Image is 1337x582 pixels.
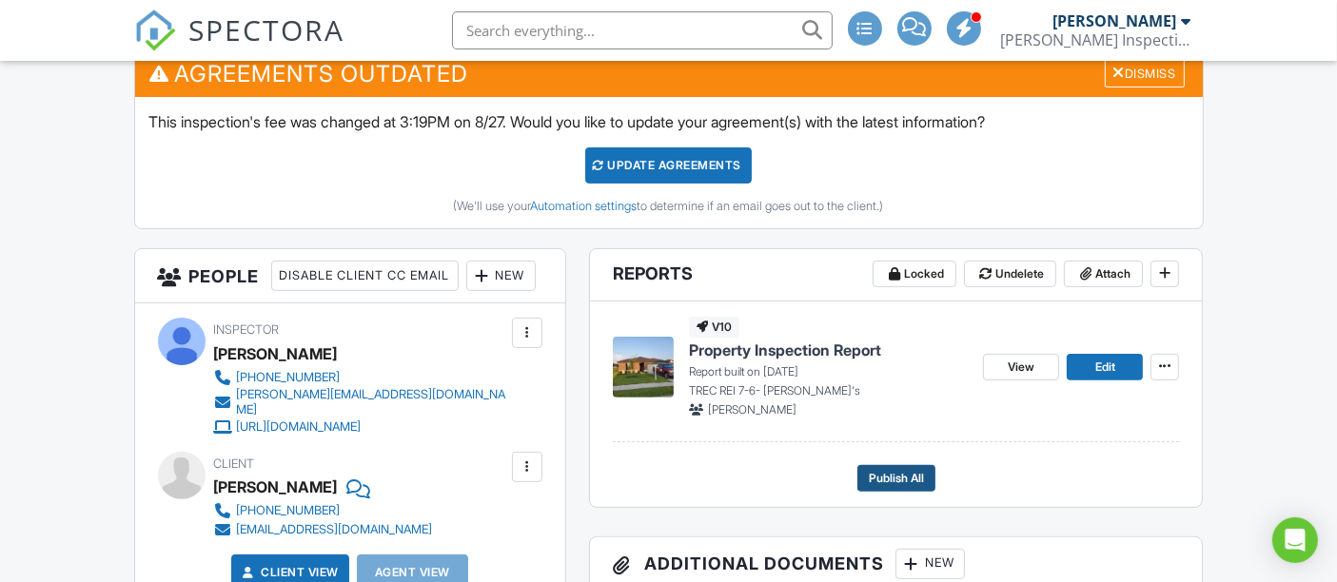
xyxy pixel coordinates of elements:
[452,11,833,49] input: Search everything...
[214,368,507,387] a: [PHONE_NUMBER]
[466,261,536,291] div: New
[214,322,280,337] span: Inspector
[214,501,433,520] a: [PHONE_NUMBER]
[135,249,565,303] h3: People
[135,50,1203,97] h3: Agreements Outdated
[214,387,507,417] a: [PERSON_NAME][EMAIL_ADDRESS][DOMAIN_NAME]
[895,549,965,579] div: New
[214,417,507,436] a: [URL][DOMAIN_NAME]
[237,522,433,537] div: [EMAIL_ADDRESS][DOMAIN_NAME]
[214,520,433,539] a: [EMAIL_ADDRESS][DOMAIN_NAME]
[214,456,255,471] span: Client
[1053,11,1177,30] div: [PERSON_NAME]
[585,147,752,184] div: Update Agreements
[1272,517,1318,563] div: Open Intercom Messenger
[237,503,341,518] div: [PHONE_NUMBER]
[149,199,1189,214] div: (We'll use your to determine if an email goes out to the client.)
[271,261,459,291] div: Disable Client CC Email
[135,97,1203,228] div: This inspection's fee was changed at 3:19PM on 8/27. Would you like to update your agreement(s) w...
[189,10,345,49] span: SPECTORA
[237,370,341,385] div: [PHONE_NUMBER]
[531,199,638,213] a: Automation settings
[134,10,176,51] img: The Best Home Inspection Software - Spectora
[1001,30,1191,49] div: Chadwick Inspections PLLC
[214,339,338,368] div: [PERSON_NAME]
[134,26,345,66] a: SPECTORA
[1105,58,1185,87] div: Dismiss
[238,563,339,582] a: Client View
[237,419,362,435] div: [URL][DOMAIN_NAME]
[237,387,507,417] div: [PERSON_NAME][EMAIL_ADDRESS][DOMAIN_NAME]
[214,473,338,501] div: [PERSON_NAME]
